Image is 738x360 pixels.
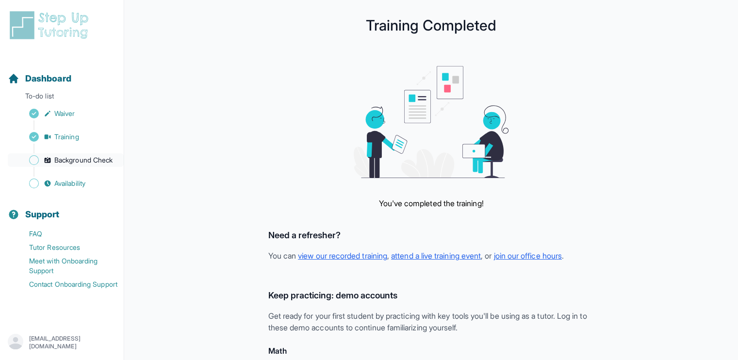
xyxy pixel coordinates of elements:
span: Dashboard [25,72,71,85]
a: Waiver [8,107,124,120]
span: Waiver [54,109,75,118]
span: Background Check [54,155,113,165]
a: Meet with Onboarding Support [8,254,124,278]
p: Get ready for your first student by practicing with key tools you'll be using as a tutor. Log in ... [268,310,594,333]
a: Tutor Resources [8,241,124,254]
a: join our office hours [493,251,561,261]
span: Support [25,208,60,221]
a: view our recorded training [298,251,387,261]
a: Background Check [8,153,124,167]
img: meeting graphic [354,66,509,178]
h1: Training Completed [144,19,719,31]
img: logo [8,10,94,41]
h3: Keep practicing: demo accounts [268,289,594,302]
p: You've completed the training! [378,197,483,209]
a: Training [8,130,124,144]
button: [EMAIL_ADDRESS][DOMAIN_NAME] [8,334,116,351]
a: attend a live training event [391,251,481,261]
p: To-do list [4,91,120,105]
a: Contact Onboarding Support [8,278,124,291]
a: FAQ [8,227,124,241]
p: [EMAIL_ADDRESS][DOMAIN_NAME] [29,335,116,350]
a: Availability [8,177,124,190]
button: Dashboard [4,56,120,89]
span: Training [54,132,79,142]
button: Support [4,192,120,225]
p: You can , , or . [268,250,594,262]
h4: Math [268,345,594,357]
a: Dashboard [8,72,71,85]
h3: Need a refresher? [268,229,594,242]
span: Availability [54,179,85,188]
